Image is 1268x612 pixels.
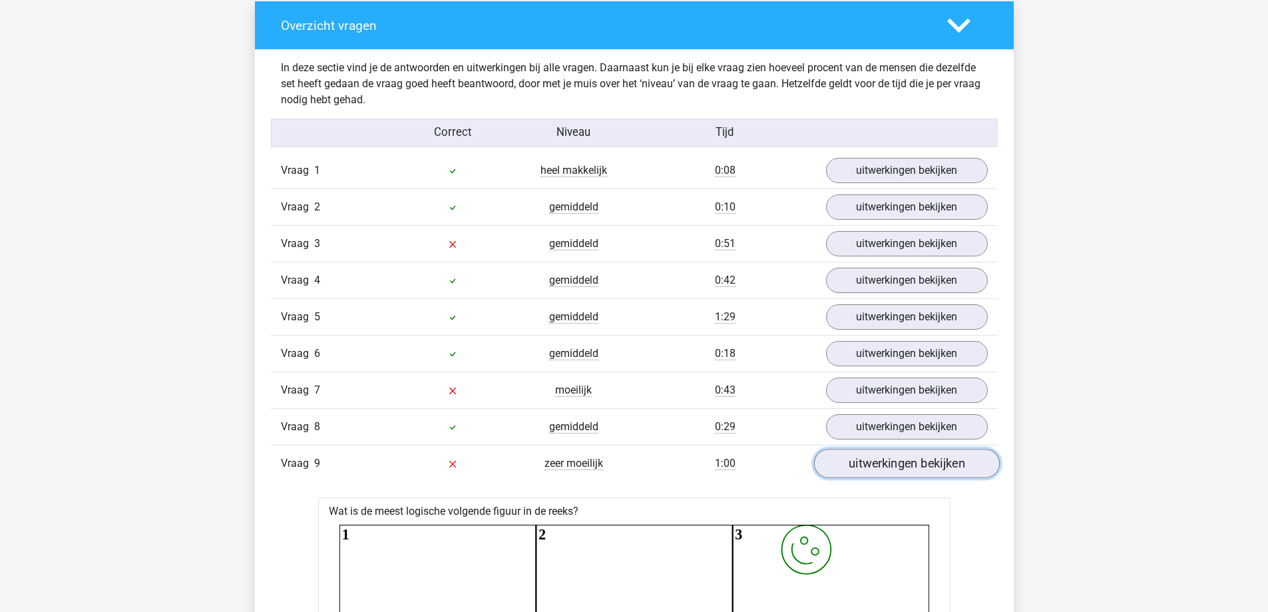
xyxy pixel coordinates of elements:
span: Vraag [281,382,314,398]
span: 1 [314,164,320,176]
a: uitwerkingen bekijken [826,231,988,256]
a: uitwerkingen bekijken [826,414,988,440]
span: Vraag [281,309,314,325]
span: 8 [314,420,320,433]
a: uitwerkingen bekijken [826,304,988,330]
span: 0:29 [715,420,736,434]
span: Vraag [281,272,314,288]
span: heel makkelijk [540,164,607,177]
span: Vraag [281,419,314,435]
span: 4 [314,274,320,286]
span: 2 [314,200,320,213]
span: gemiddeld [549,420,598,434]
text: 1 [341,527,349,543]
span: 5 [314,310,320,323]
a: uitwerkingen bekijken [826,194,988,220]
a: uitwerkingen bekijken [813,450,999,479]
span: 0:10 [715,200,736,214]
span: 0:43 [715,384,736,397]
span: Vraag [281,236,314,252]
a: uitwerkingen bekijken [826,158,988,183]
text: 2 [538,527,546,543]
span: 9 [314,457,320,469]
span: gemiddeld [549,274,598,287]
span: gemiddeld [549,310,598,324]
span: moeilijk [555,384,592,397]
a: uitwerkingen bekijken [826,268,988,293]
span: gemiddeld [549,347,598,360]
div: Correct [392,125,513,141]
span: gemiddeld [549,237,598,250]
span: gemiddeld [549,200,598,214]
text: 3 [735,527,742,543]
span: Vraag [281,162,314,178]
a: uitwerkingen bekijken [826,341,988,366]
span: Vraag [281,199,314,215]
span: Vraag [281,456,314,471]
span: 3 [314,237,320,250]
div: Tijd [634,125,815,141]
div: In deze sectie vind je de antwoorden en uitwerkingen bij alle vragen. Daarnaast kun je bij elke v... [271,60,998,108]
h4: Overzicht vragen [281,18,927,33]
span: 6 [314,347,320,360]
span: zeer moeilijk [544,457,603,470]
div: Niveau [513,125,634,141]
span: 0:51 [715,237,736,250]
span: 1:00 [715,457,736,470]
span: 7 [314,384,320,396]
span: 0:18 [715,347,736,360]
a: uitwerkingen bekijken [826,378,988,403]
span: 0:42 [715,274,736,287]
span: 0:08 [715,164,736,177]
span: 1:29 [715,310,736,324]
span: Vraag [281,346,314,362]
